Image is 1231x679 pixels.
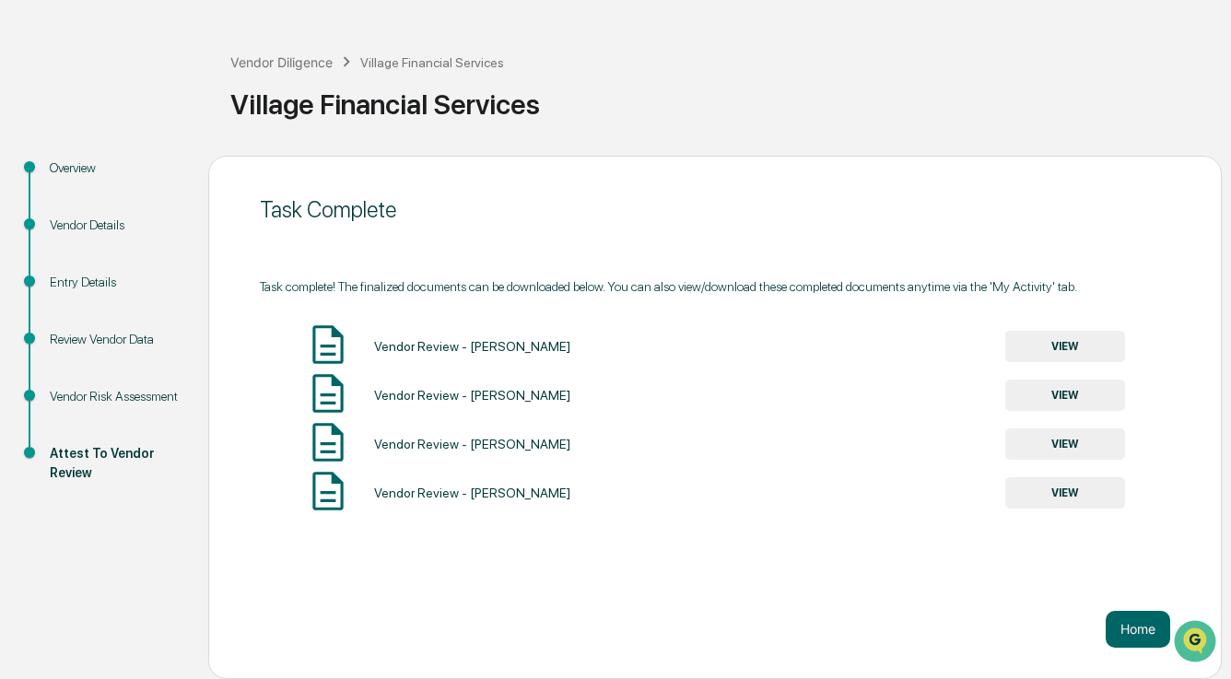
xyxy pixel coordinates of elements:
a: 🗄️Attestations [126,225,236,258]
button: VIEW [1005,380,1125,411]
div: Vendor Risk Assessment [50,387,179,406]
img: Document Icon [305,468,351,514]
iframe: Open customer support [1172,618,1222,668]
a: 🖐️Preclearance [11,225,126,258]
a: 🔎Data Lookup [11,260,123,293]
div: Task Complete [260,196,1170,223]
button: Start new chat [313,146,335,169]
button: VIEW [1005,428,1125,460]
div: 🖐️ [18,234,33,249]
div: Vendor Review - [PERSON_NAME] [374,388,570,403]
div: Vendor Review - [PERSON_NAME] [374,437,570,451]
button: VIEW [1005,477,1125,509]
div: Attest To Vendor Review [50,444,179,483]
div: Vendor Review - [PERSON_NAME] [374,339,570,354]
div: Vendor Diligence [230,54,333,70]
img: Document Icon [305,322,351,368]
div: Overview [50,158,179,178]
div: Vendor Details [50,216,179,235]
span: Preclearance [37,232,119,251]
div: Village Financial Services [360,55,504,70]
div: We're available if you need us! [63,159,233,174]
div: 🗄️ [134,234,148,249]
div: Entry Details [50,273,179,292]
span: Attestations [152,232,229,251]
span: Pylon [183,312,223,326]
div: Village Financial Services [230,88,1222,121]
a: Powered byPylon [130,311,223,326]
p: How can we help? [18,39,335,68]
div: Vendor Review - [PERSON_NAME] [374,486,570,500]
div: 🔎 [18,269,33,284]
img: 1746055101610-c473b297-6a78-478c-a979-82029cc54cd1 [18,141,52,174]
button: Home [1106,611,1170,648]
img: Document Icon [305,370,351,416]
img: Document Icon [305,419,351,465]
div: Review Vendor Data [50,330,179,349]
span: Data Lookup [37,267,116,286]
div: Task complete! The finalized documents can be downloaded below. You can also view/download these ... [260,279,1170,294]
div: Start new chat [63,141,302,159]
button: VIEW [1005,331,1125,362]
